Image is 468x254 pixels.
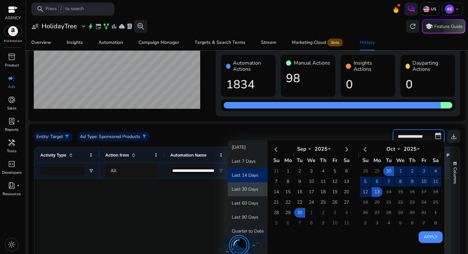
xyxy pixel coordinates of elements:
[36,133,48,140] p: Entity
[31,22,39,30] span: user_attributes
[8,96,16,104] span: donut_small
[327,39,343,46] span: Beta
[8,117,16,125] span: lab_profile
[8,139,16,146] span: handyman
[98,40,123,45] div: Automation
[294,60,330,66] h4: Manual Actions
[406,20,419,33] button: refresh
[346,78,390,92] h1: 0
[3,191,21,197] p: Resources
[119,23,125,30] span: cloud
[425,22,433,30] span: school
[195,40,245,45] div: Targets & Search Terms
[4,39,22,44] p: Marketplace
[8,84,15,90] p: Ads
[226,78,270,92] h1: 1834
[8,74,16,82] span: campaign
[419,231,443,243] button: Apply
[87,23,94,30] span: bolt
[97,133,140,140] p: : Sponsored Products
[423,6,430,12] img: us.svg
[31,40,51,45] div: Overview
[80,133,97,140] p: Ad Type
[7,148,17,154] p: Tools
[110,168,116,174] span: All
[455,6,460,12] span: keyboard_arrow_down
[103,23,110,30] span: family_history
[67,40,83,45] div: Insights
[36,5,44,13] span: search
[233,60,270,72] h4: Automation Actions
[134,20,147,33] button: search_insights
[45,6,84,13] p: Press to search
[8,53,16,61] span: inventory_2
[228,154,267,168] button: Last 7 Days
[360,40,375,45] div: History
[412,60,450,72] h4: Dayparting Actions
[434,23,462,30] p: Feature Guide
[452,167,458,184] span: Columns
[292,146,311,153] div: Sep
[8,241,16,248] span: light_mode
[447,130,460,143] button: download
[2,170,22,175] p: Developers
[105,153,129,158] span: Action from
[228,140,267,154] button: [DATE]
[58,6,64,13] span: /
[354,60,390,72] h4: Insights Actions
[142,134,147,139] span: filter_alt
[42,22,77,30] h3: HolidayTree
[138,40,179,45] div: Campaign Manager
[228,210,267,224] button: Last 90 Days
[447,153,464,158] span: Previous
[445,5,454,14] p: KE
[5,62,19,68] p: Product
[422,19,465,33] button: schoolFeature Guide
[17,120,19,122] span: fiber_manual_record
[126,23,133,30] span: lab_profile
[40,153,66,158] span: Activity Type
[292,40,344,45] div: Marketing Cloud
[228,238,267,252] button: Month to Date
[80,22,87,30] span: expand_more
[8,160,16,168] span: code_blocks
[261,40,276,45] div: Stream
[381,146,400,153] div: Oct
[406,78,450,92] h1: 0
[40,167,84,175] input: Activity Type Filter Input
[311,146,331,153] div: 2025
[170,167,214,175] input: Automation Name Filter Input
[450,133,458,140] span: download
[111,23,117,30] span: bar_chart
[228,196,267,210] button: Last 60 Days
[64,134,70,139] span: filter_alt
[228,168,267,182] button: Last 14 Days
[228,224,267,238] button: Quarter to Date
[218,168,224,173] button: Open Filter Menu
[95,23,102,30] span: event
[4,26,22,36] img: amazon.svg
[48,133,63,140] p: : Target
[88,168,94,173] button: Open Filter Menu
[400,146,420,153] div: 2025
[137,22,145,30] span: search_insights
[7,105,17,111] p: Sales
[409,22,417,30] span: refresh
[286,71,330,85] h1: 98
[170,153,206,158] span: Automation Name
[228,182,267,196] button: Last 30 Days
[430,6,436,12] p: US
[17,184,19,187] span: fiber_manual_record
[5,15,21,21] p: AGENCY
[8,182,16,189] span: book_4
[5,127,19,133] p: Reports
